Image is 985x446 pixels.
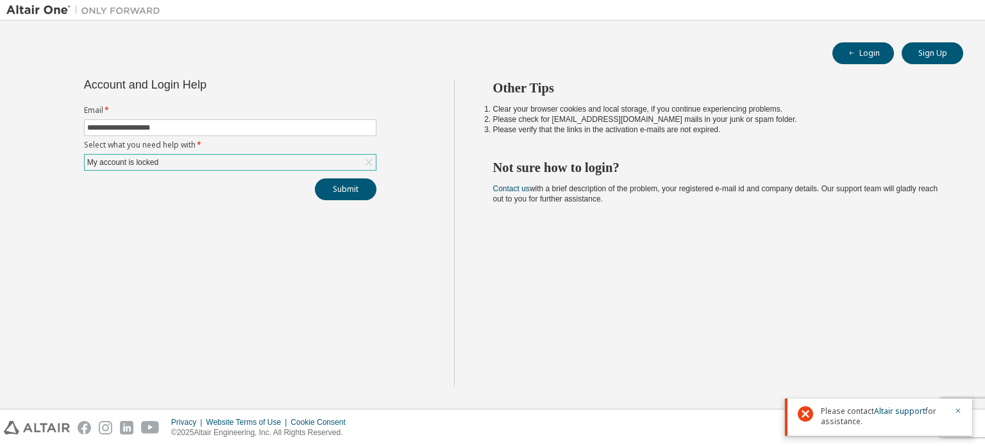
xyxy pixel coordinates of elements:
div: My account is locked [85,155,160,169]
label: Select what you need help with [84,140,376,150]
button: Sign Up [902,42,963,64]
h2: Not sure how to login? [493,159,941,176]
h2: Other Tips [493,80,941,96]
a: Contact us [493,184,530,193]
button: Submit [315,178,376,200]
div: Cookie Consent [290,417,353,427]
button: Login [832,42,894,64]
div: Privacy [171,417,206,427]
img: facebook.svg [78,421,91,434]
span: with a brief description of the problem, your registered e-mail id and company details. Our suppo... [493,184,938,203]
img: Altair One [6,4,167,17]
div: Website Terms of Use [206,417,290,427]
div: Account and Login Help [84,80,318,90]
li: Please check for [EMAIL_ADDRESS][DOMAIN_NAME] mails in your junk or spam folder. [493,114,941,124]
div: My account is locked [85,155,376,170]
li: Clear your browser cookies and local storage, if you continue experiencing problems. [493,104,941,114]
img: youtube.svg [141,421,160,434]
img: linkedin.svg [120,421,133,434]
img: altair_logo.svg [4,421,70,434]
label: Email [84,105,376,116]
p: © 2025 Altair Engineering, Inc. All Rights Reserved. [171,427,353,438]
li: Please verify that the links in the activation e-mails are not expired. [493,124,941,135]
a: Altair support [874,406,925,416]
span: Please contact for assistance. [821,406,947,427]
img: instagram.svg [99,421,112,434]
